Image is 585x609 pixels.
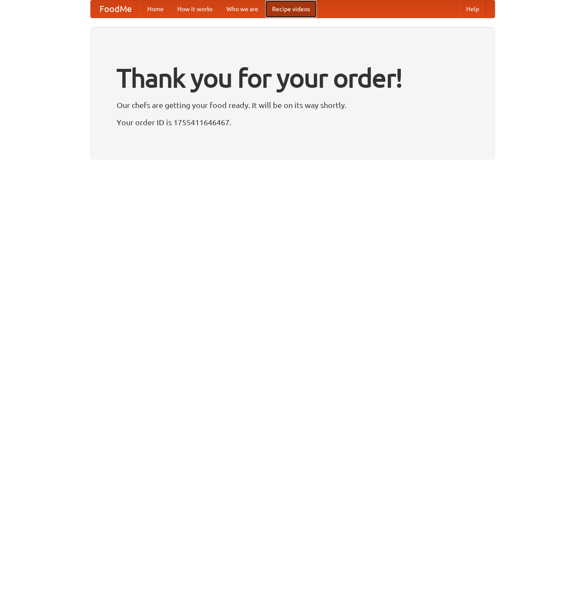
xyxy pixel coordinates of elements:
[170,0,220,18] a: How it works
[220,0,265,18] a: Who we are
[459,0,486,18] a: Help
[117,99,469,111] p: Our chefs are getting your food ready. It will be on its way shortly.
[91,0,140,18] a: FoodMe
[117,57,469,99] h1: Thank you for your order!
[140,0,170,18] a: Home
[265,0,317,18] a: Recipe videos
[117,116,469,129] p: Your order ID is 1755411646467.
